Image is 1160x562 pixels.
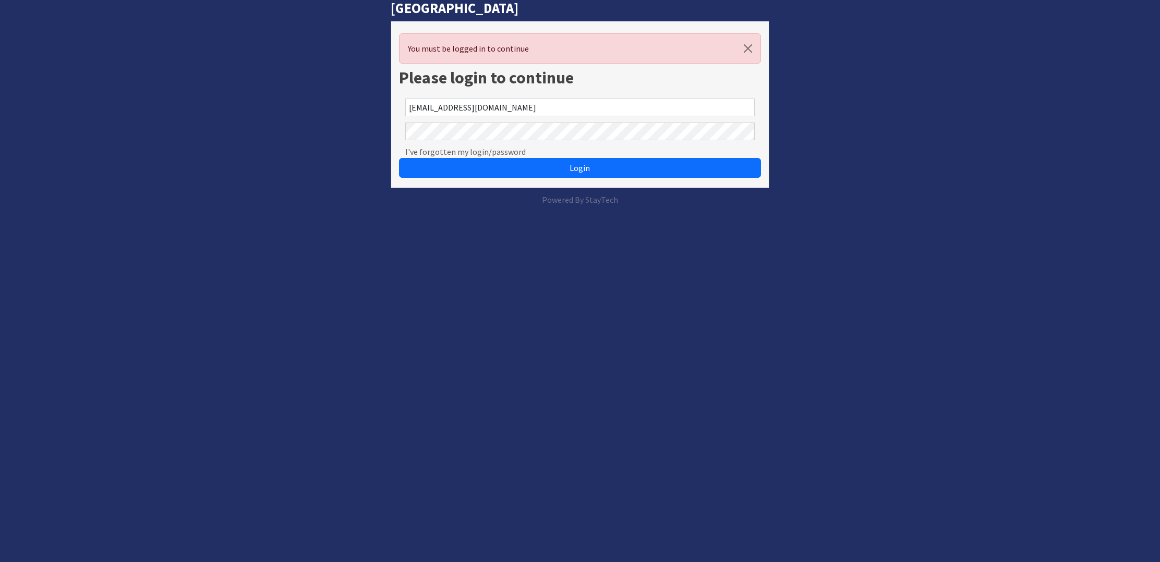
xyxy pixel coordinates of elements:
div: You must be logged in to continue [399,33,760,64]
input: Email [405,99,754,116]
button: Login [399,158,760,178]
h1: Please login to continue [399,68,760,88]
p: Powered By StayTech [391,193,769,206]
span: Login [570,163,590,173]
a: I've forgotten my login/password [405,145,526,158]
